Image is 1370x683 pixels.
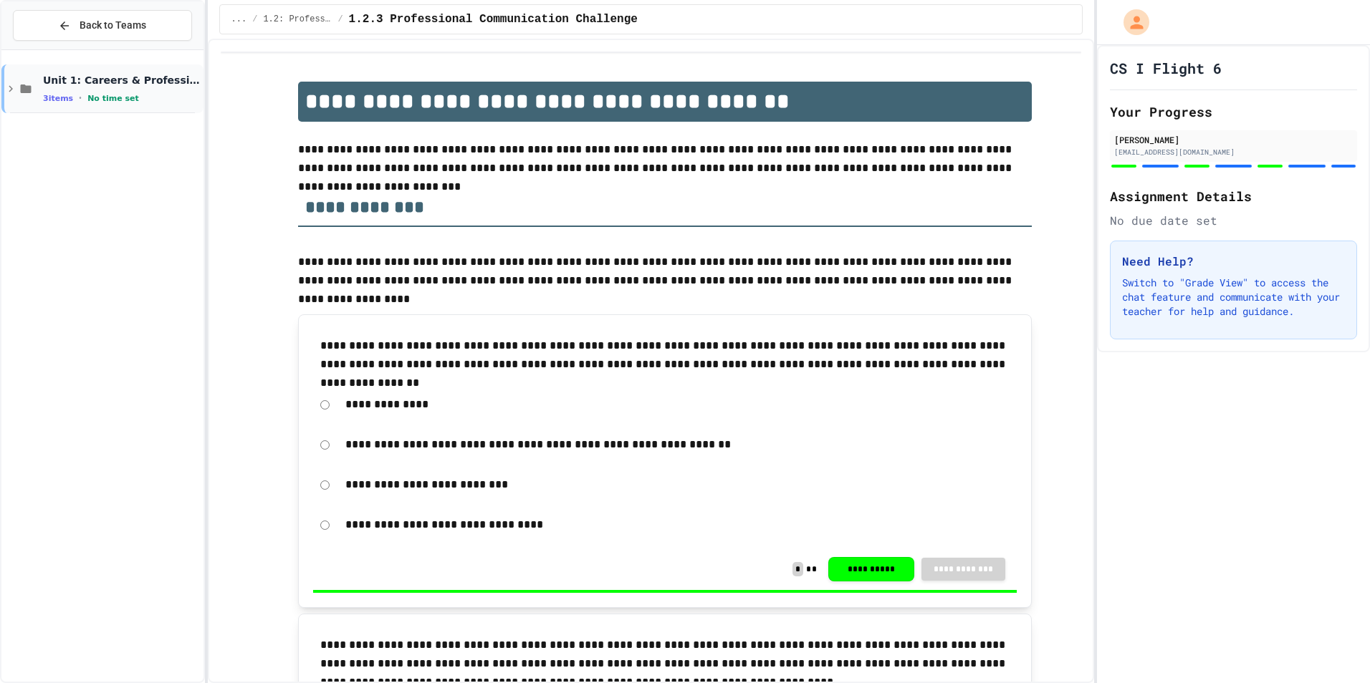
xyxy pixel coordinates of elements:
[1122,276,1345,319] p: Switch to "Grade View" to access the chat feature and communicate with your teacher for help and ...
[1114,147,1353,158] div: [EMAIL_ADDRESS][DOMAIN_NAME]
[263,14,332,25] span: 1.2: Professional Communication
[1110,102,1357,122] h2: Your Progress
[13,10,192,41] button: Back to Teams
[349,11,638,28] span: 1.2.3 Professional Communication Challenge
[1110,58,1222,78] h1: CS I Flight 6
[43,74,201,87] span: Unit 1: Careers & Professionalism
[252,14,257,25] span: /
[1110,212,1357,229] div: No due date set
[80,18,146,33] span: Back to Teams
[79,92,82,104] span: •
[231,14,247,25] span: ...
[87,94,139,103] span: No time set
[1110,186,1357,206] h2: Assignment Details
[1114,133,1353,146] div: [PERSON_NAME]
[1108,6,1153,39] div: My Account
[337,14,342,25] span: /
[1122,253,1345,270] h3: Need Help?
[43,94,73,103] span: 3 items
